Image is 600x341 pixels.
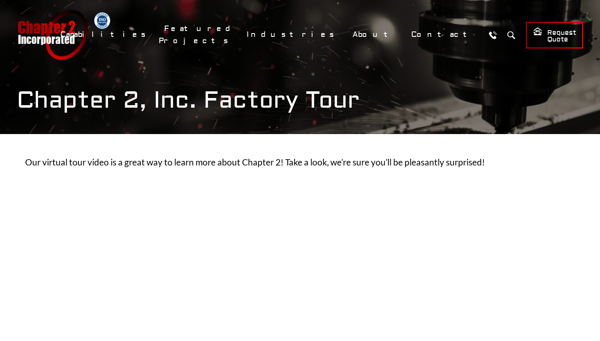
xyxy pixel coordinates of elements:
[241,26,343,44] a: Industries
[406,26,481,44] a: Contact
[526,22,583,49] a: Request Quote
[55,26,155,44] a: Capabilities
[17,86,583,114] h1: Chapter 2, Inc. Factory Tour
[159,20,237,50] a: Featured Projects
[503,27,519,43] button: Search
[533,27,576,44] span: Request Quote
[347,26,402,44] a: About
[17,10,88,60] a: Chapter 2 Incorporated
[485,27,500,43] a: Call Us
